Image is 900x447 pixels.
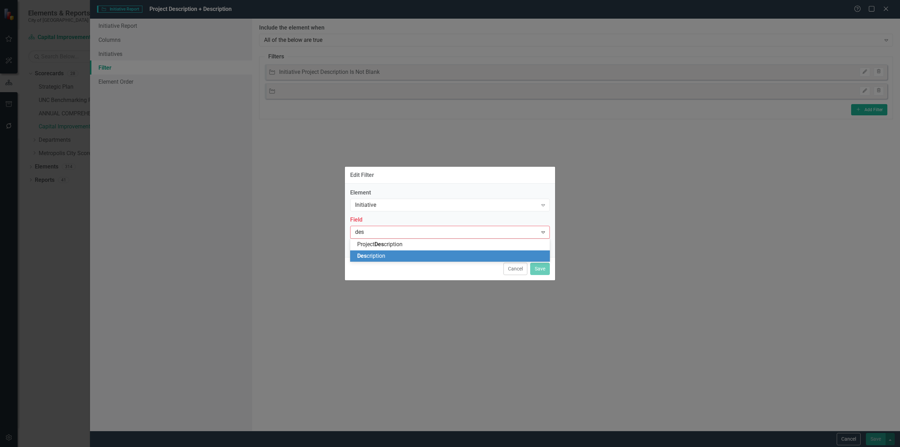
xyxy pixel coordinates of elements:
[350,216,550,224] label: Field
[350,172,374,178] div: Edit Filter
[350,189,550,197] label: Element
[530,263,550,275] button: Save
[357,253,385,259] span: cription
[503,263,527,275] button: Cancel
[355,201,538,209] div: Initiative
[357,241,403,248] span: Project cription
[374,241,384,248] span: Des
[357,253,367,259] span: Des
